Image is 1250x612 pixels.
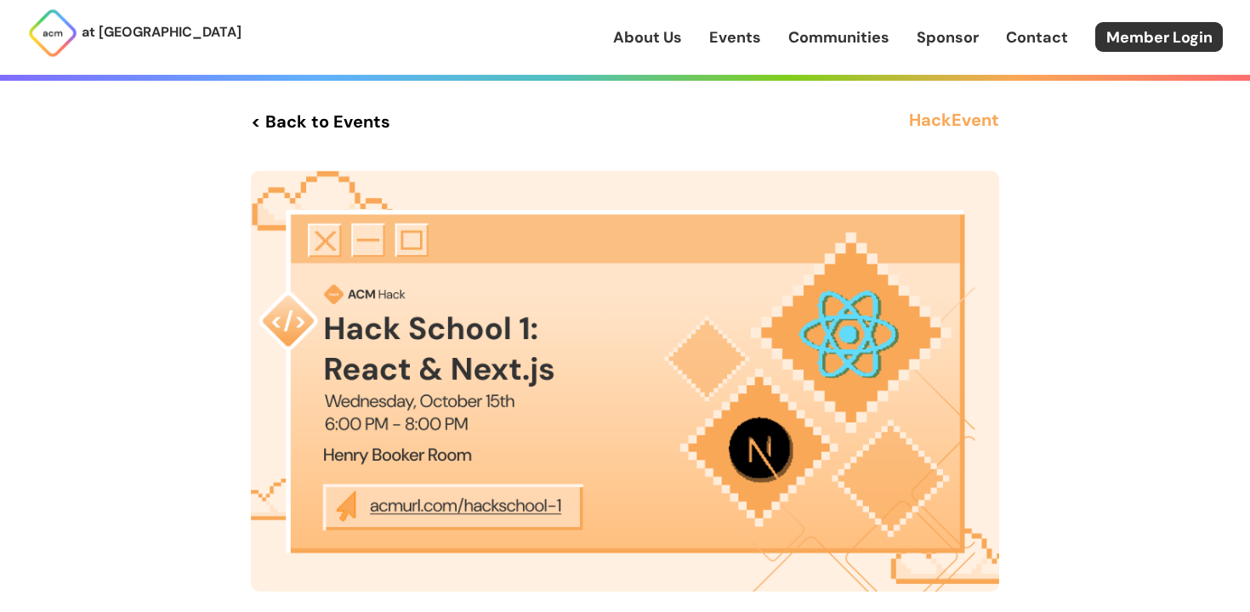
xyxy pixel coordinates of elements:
a: About Us [613,26,682,48]
a: Contact [1006,26,1068,48]
a: < Back to Events [251,106,390,137]
p: at [GEOGRAPHIC_DATA] [82,21,241,43]
img: ACM Logo [27,8,78,59]
a: Sponsor [917,26,979,48]
a: Events [709,26,761,48]
a: Member Login [1095,22,1223,52]
h3: Hack Event [909,106,999,137]
a: Communities [788,26,889,48]
img: Event Cover Photo [251,171,999,592]
a: at [GEOGRAPHIC_DATA] [27,8,241,59]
